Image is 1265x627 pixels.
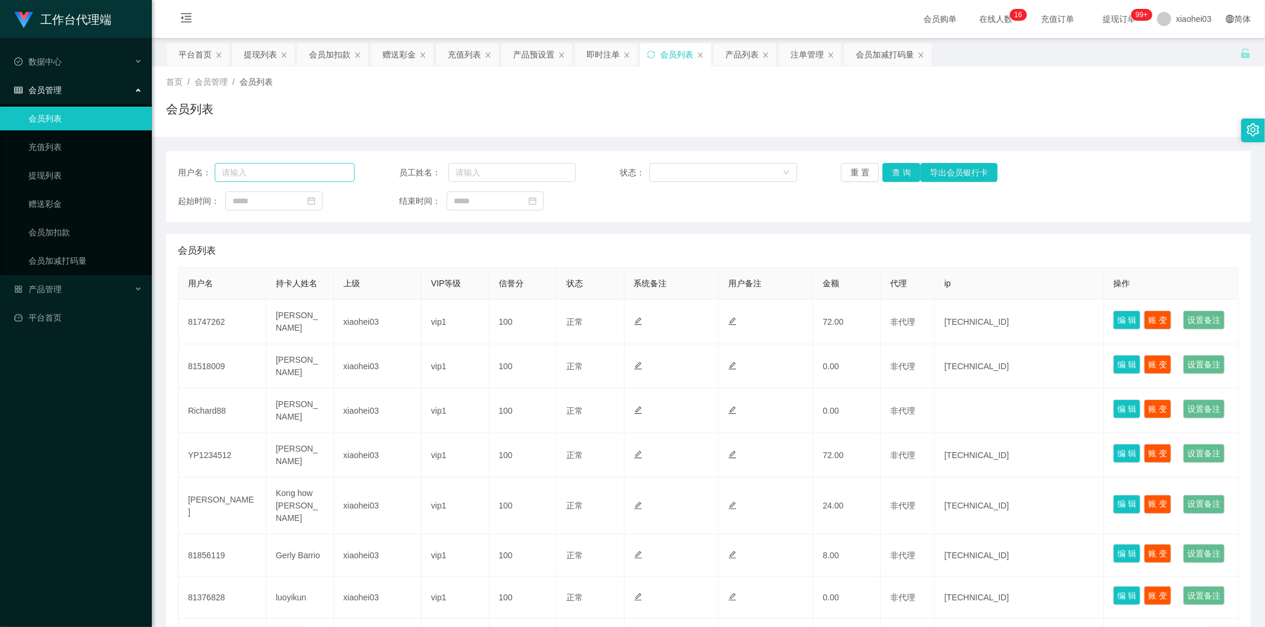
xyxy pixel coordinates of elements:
span: 持卡人姓名 [276,279,317,288]
td: xiaohei03 [334,344,422,389]
div: 产品预设置 [513,43,555,66]
td: vip1 [422,577,489,619]
div: 赠送彩金 [383,43,416,66]
td: 81856119 [179,535,266,577]
td: vip1 [422,344,489,389]
td: 0.00 [813,577,881,619]
td: 100 [489,433,557,478]
td: vip1 [422,433,489,478]
td: vip1 [422,300,489,344]
span: 正常 [566,317,583,327]
button: 编 辑 [1113,444,1140,463]
i: 图标: close [697,52,704,59]
td: [PERSON_NAME] [266,389,334,433]
i: 图标: setting [1247,123,1260,136]
span: 数据中心 [14,57,62,66]
a: 会员加减打码量 [28,249,142,273]
i: 图标: edit [728,406,737,414]
div: 注单管理 [791,43,824,66]
button: 编 辑 [1113,399,1140,418]
span: / [187,77,190,87]
span: 正常 [566,406,583,415]
td: [PERSON_NAME] [179,478,266,535]
button: 账 变 [1144,586,1171,605]
i: 图标: close [623,52,630,59]
span: 会员列表 [178,244,216,258]
td: 100 [489,344,557,389]
input: 请输入 [215,163,355,182]
div: 会员加减打码量 [856,43,914,66]
span: 会员管理 [14,85,62,95]
button: 编 辑 [1113,495,1140,514]
h1: 会员列表 [166,100,214,118]
span: 会员管理 [195,77,228,87]
i: 图标: edit [634,551,642,559]
td: 0.00 [813,389,881,433]
div: 提现列表 [244,43,277,66]
span: 员工姓名： [399,167,448,179]
i: 图标: edit [634,593,642,601]
i: 图标: close [215,52,222,59]
span: 在线人数 [973,15,1018,23]
i: 图标: global [1226,15,1234,23]
span: 非代理 [890,501,915,510]
span: 非代理 [890,551,915,560]
span: 提现订单 [1097,15,1142,23]
span: 系统备注 [634,279,667,288]
i: 图标: edit [634,501,642,510]
span: 非代理 [890,362,915,371]
td: xiaohei03 [334,478,422,535]
td: 8.00 [813,535,881,577]
span: 状态 [566,279,583,288]
i: 图标: edit [728,551,737,559]
i: 图标: edit [728,593,737,601]
td: xiaohei03 [334,577,422,619]
span: 产品管理 [14,284,62,294]
td: vip1 [422,535,489,577]
button: 查 询 [882,163,920,182]
td: 100 [489,389,557,433]
td: Richard88 [179,389,266,433]
i: 图标: edit [728,317,737,325]
i: 图标: close [762,52,769,59]
i: 图标: edit [634,450,642,459]
span: 非代理 [890,593,915,602]
button: 账 变 [1144,444,1171,463]
div: 会员加扣款 [309,43,350,66]
i: 图标: down [783,169,790,177]
span: 用户备注 [728,279,761,288]
i: 图标: edit [634,362,642,370]
td: 100 [489,535,557,577]
i: 图标: edit [634,406,642,414]
span: 正常 [566,593,583,602]
span: 金额 [823,279,839,288]
td: [PERSON_NAME] [266,300,334,344]
td: 0.00 [813,344,881,389]
i: 图标: close [419,52,426,59]
span: 正常 [566,362,583,371]
td: xiaohei03 [334,535,422,577]
div: 充值列表 [448,43,481,66]
sup: 16 [1009,9,1027,21]
td: Kong how [PERSON_NAME] [266,478,334,535]
button: 设置备注 [1183,311,1225,330]
td: [TECHNICAL_ID] [935,300,1104,344]
td: xiaohei03 [334,433,422,478]
span: 上级 [343,279,360,288]
div: 即时注单 [587,43,620,66]
td: [TECHNICAL_ID] [935,577,1104,619]
h1: 工作台代理端 [40,1,111,39]
td: YP1234512 [179,433,266,478]
sup: 979 [1131,9,1152,21]
button: 账 变 [1144,399,1171,418]
td: 81747262 [179,300,266,344]
td: 100 [489,478,557,535]
div: 会员列表 [660,43,693,66]
span: 操作 [1113,279,1130,288]
i: 图标: edit [728,501,737,510]
div: 平台首页 [179,43,212,66]
td: xiaohei03 [334,389,422,433]
td: 72.00 [813,300,881,344]
i: 图标: table [14,86,23,94]
td: vip1 [422,389,489,433]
